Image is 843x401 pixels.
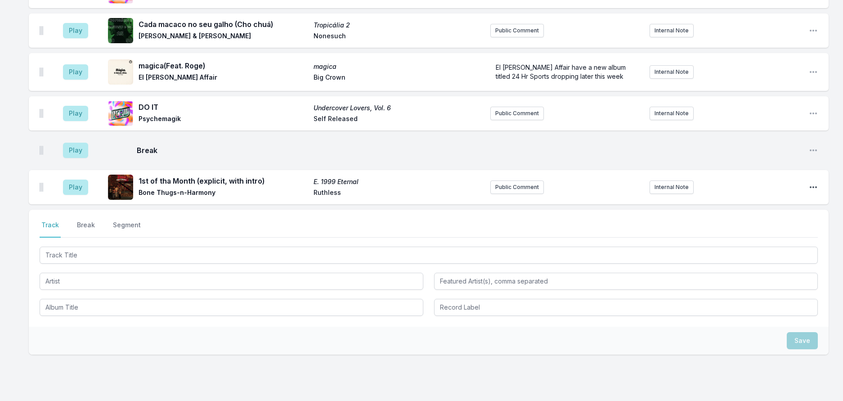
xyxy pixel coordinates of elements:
button: Play [63,180,88,195]
button: Internal Note [650,24,694,37]
img: Drag Handle [40,26,43,35]
button: Public Comment [490,107,544,120]
span: Self Released [314,114,483,125]
button: Break [75,221,97,238]
span: Tropicália 2 [314,21,483,30]
button: Open playlist item options [809,183,818,192]
button: Open playlist item options [809,109,818,118]
span: Undercover Lovers, Vol. 6 [314,104,483,113]
span: El [PERSON_NAME] Affair have a new album titled 24 Hr Sports dropping later this week [496,63,628,80]
span: E. 1999 Eternal [314,177,483,186]
span: magica [314,62,483,71]
button: Open playlist item options [809,68,818,77]
button: Public Comment [490,24,544,37]
button: Internal Note [650,65,694,79]
button: Public Comment [490,180,544,194]
img: magica [108,59,133,85]
button: Open playlist item options [809,146,818,155]
span: Cada macaco no seu galho (Cho chuá) [139,19,308,30]
span: [PERSON_NAME] & [PERSON_NAME] [139,32,308,42]
span: magica (Feat. Roge) [139,60,308,71]
input: Artist [40,273,423,290]
img: Drag Handle [40,109,43,118]
span: Break [137,145,802,156]
span: Nonesuch [314,32,483,42]
button: Track [40,221,61,238]
span: El [PERSON_NAME] Affair [139,73,308,84]
button: Open playlist item options [809,26,818,35]
button: Internal Note [650,107,694,120]
span: Psychemagik [139,114,308,125]
span: Big Crown [314,73,483,84]
input: Record Label [434,299,818,316]
img: Drag Handle [40,146,43,155]
button: Segment [111,221,143,238]
button: Play [63,23,88,38]
span: Bone Thugs‐n‐Harmony [139,188,308,199]
button: Save [787,332,818,349]
span: DO IT [139,102,308,113]
input: Album Title [40,299,423,316]
img: Drag Handle [40,183,43,192]
button: Internal Note [650,180,694,194]
span: 1st of tha Month (explicit, with intro) [139,176,308,186]
button: Play [63,106,88,121]
img: E. 1999 Eternal [108,175,133,200]
input: Featured Artist(s), comma separated [434,273,818,290]
input: Track Title [40,247,818,264]
img: Tropicália 2 [108,18,133,43]
button: Play [63,64,88,80]
span: Ruthless [314,188,483,199]
img: Drag Handle [40,68,43,77]
button: Play [63,143,88,158]
img: Undercover Lovers, Vol. 6 [108,101,133,126]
